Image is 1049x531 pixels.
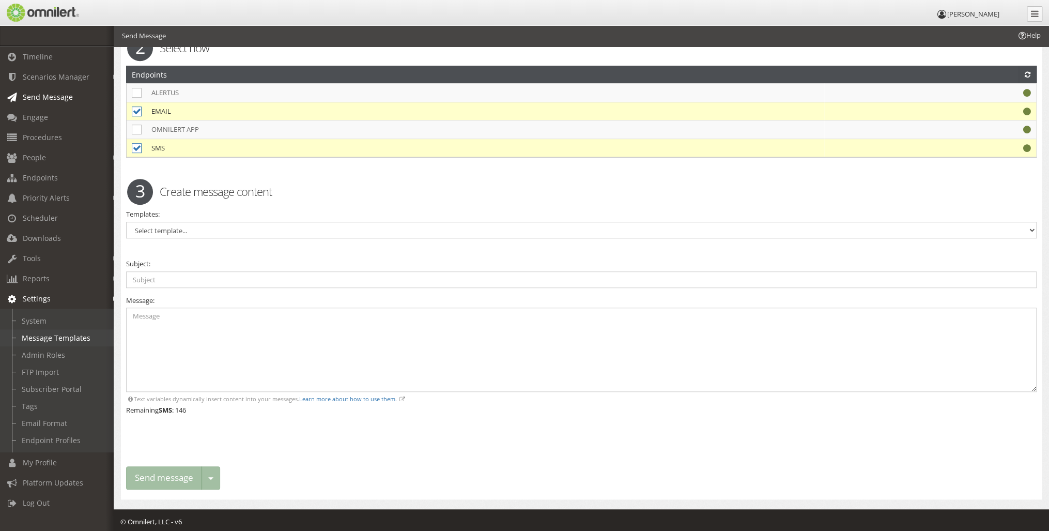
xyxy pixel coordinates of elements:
span: Remaining : [126,405,174,415]
span: 2 [127,35,153,61]
span: Downloads [23,233,61,243]
span: © Omnilert, LLC - v6 [120,517,182,526]
span: Reports [23,274,50,283]
span: Scheduler [23,213,58,223]
td: OMNILERT APP [146,120,824,139]
i: Working properly. [1023,145,1031,151]
span: Priority Alerts [23,193,70,203]
i: Working properly. [1023,126,1031,133]
td: ALERTUS [146,84,824,102]
h2: Select how [119,40,1043,55]
strong: SMS [159,405,172,415]
span: Help [1017,31,1041,40]
td: EMAIL [146,102,824,120]
span: Settings [23,294,51,304]
span: Tools [23,253,41,263]
span: Log Out [23,498,50,508]
img: Omnilert [5,4,79,22]
label: Templates: [126,209,160,219]
span: Engage [23,112,48,122]
a: Learn more about how to use them. [299,395,397,403]
span: 3 [127,179,153,205]
span: People [23,153,46,162]
input: Subject [126,271,1037,288]
span: Platform Updates [23,478,83,488]
span: [PERSON_NAME] [947,9,999,19]
span: 146 [175,405,186,415]
span: Send Message [23,92,73,102]
span: Endpoints [23,173,58,183]
span: Procedures [23,132,62,142]
h2: Endpoints [132,66,167,83]
div: Text variables dynamically insert content into your messages. [126,395,1037,403]
i: Working properly. [1023,108,1031,115]
h2: Create message content [119,184,1043,199]
label: Message: [126,296,155,306]
td: SMS [146,139,824,157]
label: Subject: [126,259,150,269]
span: My Profile [23,458,57,467]
span: Scenarios Manager [23,72,89,82]
i: Working properly. [1023,89,1031,96]
a: Collapse Menu [1027,6,1042,22]
span: Help [23,7,44,17]
li: Send Message [122,31,166,41]
span: Timeline [23,52,53,62]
